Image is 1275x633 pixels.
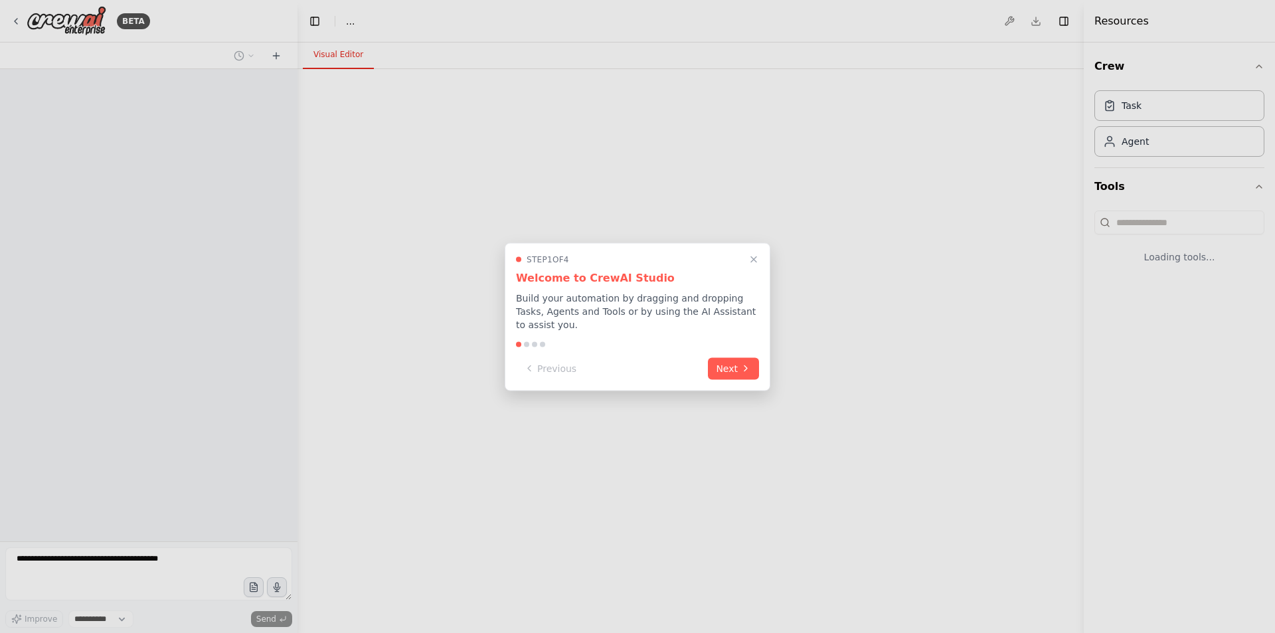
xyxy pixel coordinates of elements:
[516,291,759,331] p: Build your automation by dragging and dropping Tasks, Agents and Tools or by using the AI Assista...
[746,251,762,267] button: Close walkthrough
[516,357,584,379] button: Previous
[305,12,324,31] button: Hide left sidebar
[516,270,759,286] h3: Welcome to CrewAI Studio
[708,357,759,379] button: Next
[527,254,569,264] span: Step 1 of 4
